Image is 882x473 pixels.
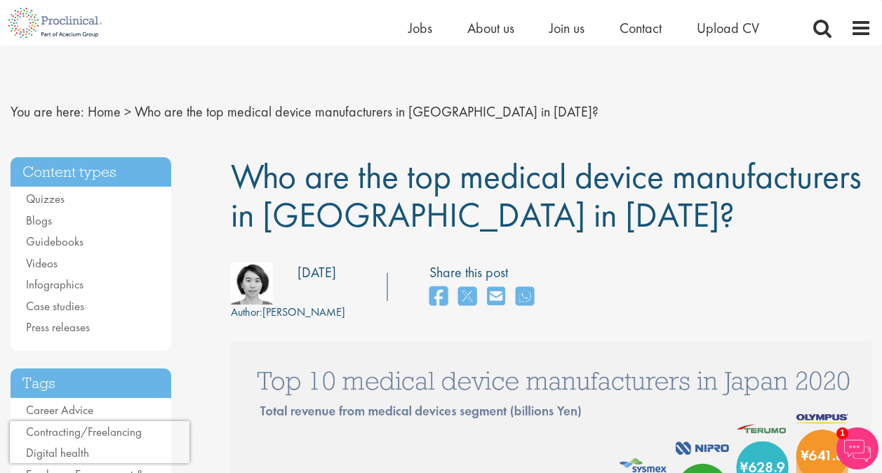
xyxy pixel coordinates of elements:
a: Videos [26,255,58,271]
a: Join us [549,19,584,37]
a: share on twitter [458,282,476,312]
iframe: reCAPTCHA [10,421,189,463]
span: You are here: [11,102,84,121]
span: Who are the top medical device manufacturers in [GEOGRAPHIC_DATA] in [DATE]? [231,154,862,237]
h3: Tags [11,368,171,399]
img: 801bafe2-1c15-4c35-db46-08d8757b2c12 [231,262,273,305]
a: Guidebooks [26,234,83,249]
a: share on whats app [516,282,534,312]
a: Quizzes [26,191,65,206]
span: Who are the top medical device manufacturers in [GEOGRAPHIC_DATA] in [DATE]? [135,102,599,121]
span: > [124,102,131,121]
span: 1 [836,427,848,439]
h3: Content types [11,157,171,187]
a: breadcrumb link [88,102,121,121]
div: [DATE] [298,262,336,283]
a: share on facebook [429,282,448,312]
a: About us [467,19,514,37]
span: Author: [231,305,262,319]
a: Case studies [26,298,84,314]
a: Contact [620,19,662,37]
a: Press releases [26,319,90,335]
a: share on email [487,282,505,312]
a: Infographics [26,277,83,292]
a: Blogs [26,213,52,228]
div: [PERSON_NAME] [231,305,345,321]
img: Chatbot [836,427,878,469]
a: Jobs [408,19,432,37]
label: Share this post [429,262,541,283]
a: Career Advice [26,402,93,418]
a: Upload CV [697,19,759,37]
